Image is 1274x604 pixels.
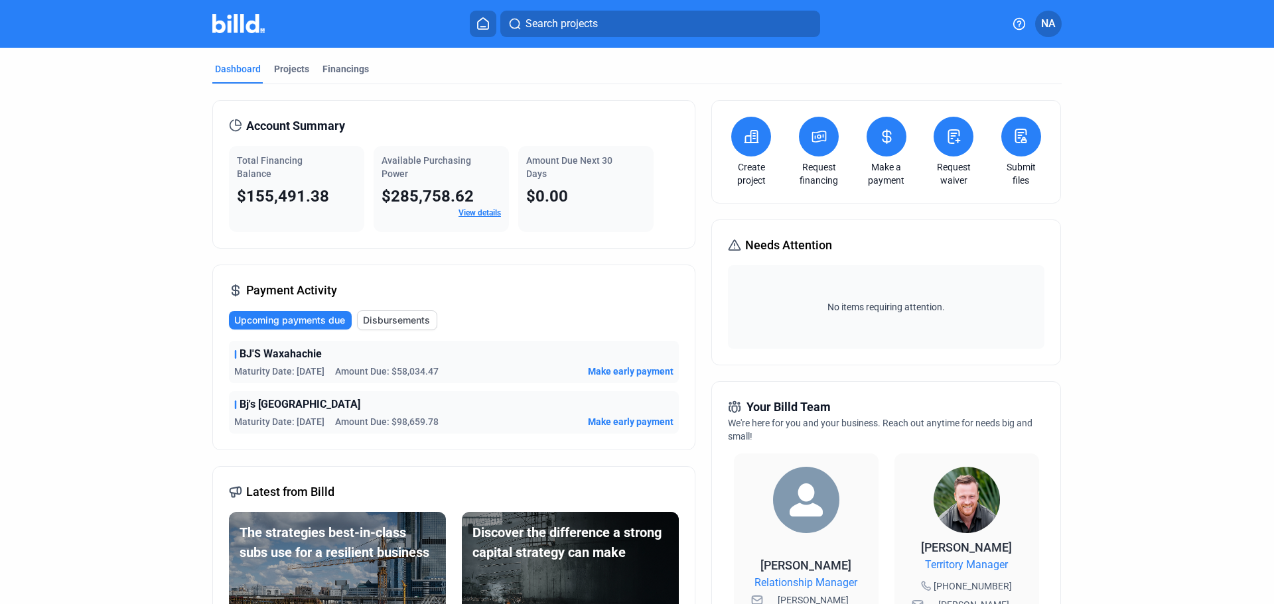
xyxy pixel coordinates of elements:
[863,160,910,187] a: Make a payment
[526,187,568,206] span: $0.00
[588,415,673,428] button: Make early payment
[382,187,474,206] span: $285,758.62
[382,155,471,179] span: Available Purchasing Power
[472,522,668,562] div: Discover the difference a strong capital strategy can make
[234,365,324,378] span: Maturity Date: [DATE]
[1035,11,1062,37] button: NA
[728,160,774,187] a: Create project
[746,398,831,416] span: Your Billd Team
[921,540,1012,554] span: [PERSON_NAME]
[246,483,334,501] span: Latest from Billd
[934,467,1000,533] img: Territory Manager
[526,16,598,32] span: Search projects
[212,14,265,33] img: Billd Company Logo
[934,579,1012,593] span: [PHONE_NUMBER]
[234,314,345,327] span: Upcoming payments due
[274,62,309,76] div: Projects
[1041,16,1056,32] span: NA
[335,365,439,378] span: Amount Due: $58,034.47
[363,314,430,327] span: Disbursements
[229,311,352,330] button: Upcoming payments due
[760,558,851,572] span: [PERSON_NAME]
[237,155,303,179] span: Total Financing Balance
[246,117,345,135] span: Account Summary
[240,346,322,362] span: BJ'S Waxahachie
[215,62,261,76] div: Dashboard
[754,575,857,591] span: Relationship Manager
[930,160,977,187] a: Request waiver
[925,557,1008,573] span: Territory Manager
[322,62,369,76] div: Financings
[773,467,839,533] img: Relationship Manager
[796,160,842,187] a: Request financing
[998,160,1044,187] a: Submit files
[335,415,439,428] span: Amount Due: $98,659.78
[357,310,437,330] button: Disbursements
[240,396,360,412] span: Bj's [GEOGRAPHIC_DATA]
[733,300,1038,314] span: No items requiring attention.
[500,11,820,37] button: Search projects
[459,208,501,217] a: View details
[234,415,324,428] span: Maturity Date: [DATE]
[728,418,1032,442] span: We're here for you and your business. Reach out anytime for needs big and small!
[526,155,612,179] span: Amount Due Next 30 Days
[240,522,435,562] div: The strategies best-in-class subs use for a resilient business
[237,187,329,206] span: $155,491.38
[745,236,832,255] span: Needs Attention
[246,281,337,300] span: Payment Activity
[588,365,673,378] button: Make early payment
